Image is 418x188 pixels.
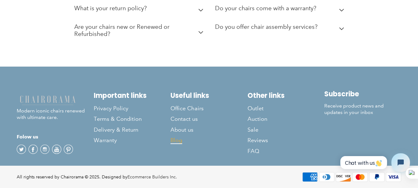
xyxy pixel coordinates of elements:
span: Office Chairs [170,105,204,112]
summary: Are your chairs new or Renewed or Refurbished? [74,19,206,45]
summary: Do you offer chair assembly services? [215,19,347,38]
a: Ecommerce Builders Inc. [127,174,177,180]
iframe: Tidio Chat [334,148,415,177]
span: Delivery & Return [94,126,138,133]
a: Privacy Policy [94,103,171,114]
summary: Do your chairs come with a warranty? [215,0,347,19]
summary: What is your return policy? [74,0,206,19]
span: Warranty [94,137,117,144]
a: Contact us [170,114,248,124]
h4: Folow us [17,133,94,141]
img: chairorama [17,94,79,105]
a: Outlet [248,103,325,114]
a: Delivery & Return [94,125,171,135]
span: Terms & Condition [94,116,142,123]
span: FAQ [248,148,259,155]
p: Receive product news and updates in your inbox [324,103,401,116]
div: All rights reserved by Chairorama © 2025. Designed by [17,174,177,180]
a: Auction [248,114,325,124]
a: Reviews [248,135,325,146]
a: FAQ [248,146,325,156]
span: Outlet [248,105,264,112]
span: About us [170,126,193,133]
h2: Other links [248,91,325,100]
span: Reviews [248,137,268,144]
a: Warranty [94,135,171,146]
a: Blog [170,135,248,146]
h2: Useful links [170,91,248,100]
span: Sale [248,126,258,133]
h2: Do your chairs come with a warranty? [215,5,316,12]
h2: Are your chairs new or Renewed or Refurbished? [74,23,206,37]
h2: Subscribe [324,90,401,98]
span: Blog [170,137,182,144]
span: Contact us [170,116,198,123]
h2: Important links [94,91,171,100]
p: Modern iconic chairs renewed with ultimate care. [17,94,94,121]
span: Privacy Policy [94,105,128,112]
a: Office Chairs [170,103,248,114]
h2: What is your return policy? [74,5,147,12]
a: About us [170,125,248,135]
h2: Do you offer chair assembly services? [215,23,317,30]
a: Sale [248,125,325,135]
span: Auction [248,116,267,123]
a: Terms & Condition [94,114,171,124]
